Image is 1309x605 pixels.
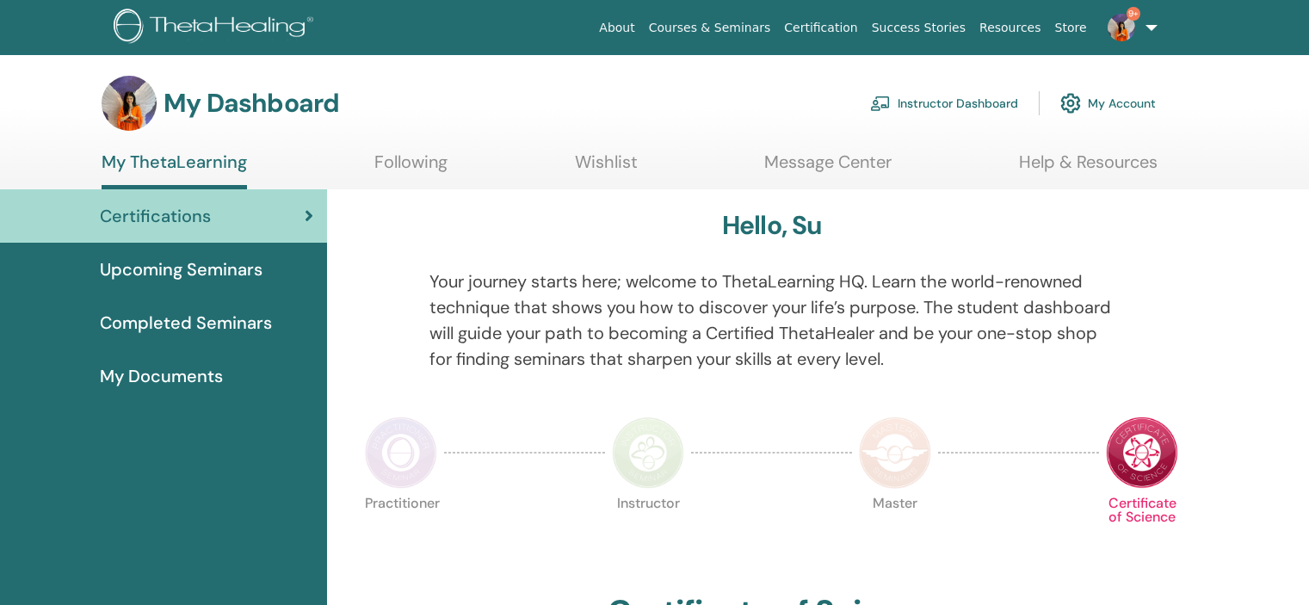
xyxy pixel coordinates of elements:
[374,151,448,185] a: Following
[100,256,262,282] span: Upcoming Seminars
[100,363,223,389] span: My Documents
[642,12,778,44] a: Courses & Seminars
[1060,84,1156,122] a: My Account
[1106,497,1178,569] p: Certificate of Science
[870,84,1018,122] a: Instructor Dashboard
[1048,12,1094,44] a: Store
[164,88,339,119] h3: My Dashboard
[114,9,319,47] img: logo.png
[612,497,684,569] p: Instructor
[102,76,157,131] img: default.jpg
[972,12,1048,44] a: Resources
[100,203,211,229] span: Certifications
[870,96,891,111] img: chalkboard-teacher.svg
[100,310,272,336] span: Completed Seminars
[592,12,641,44] a: About
[764,151,892,185] a: Message Center
[1060,89,1081,118] img: cog.svg
[722,210,822,241] h3: Hello, Su
[1106,417,1178,489] img: Certificate of Science
[612,417,684,489] img: Instructor
[102,151,247,189] a: My ThetaLearning
[365,417,437,489] img: Practitioner
[859,497,931,569] p: Master
[429,269,1115,372] p: Your journey starts here; welcome to ThetaLearning HQ. Learn the world-renowned technique that sh...
[865,12,972,44] a: Success Stories
[777,12,864,44] a: Certification
[1127,7,1140,21] span: 9+
[1019,151,1158,185] a: Help & Resources
[365,497,437,569] p: Practitioner
[575,151,638,185] a: Wishlist
[859,417,931,489] img: Master
[1108,14,1135,41] img: default.jpg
